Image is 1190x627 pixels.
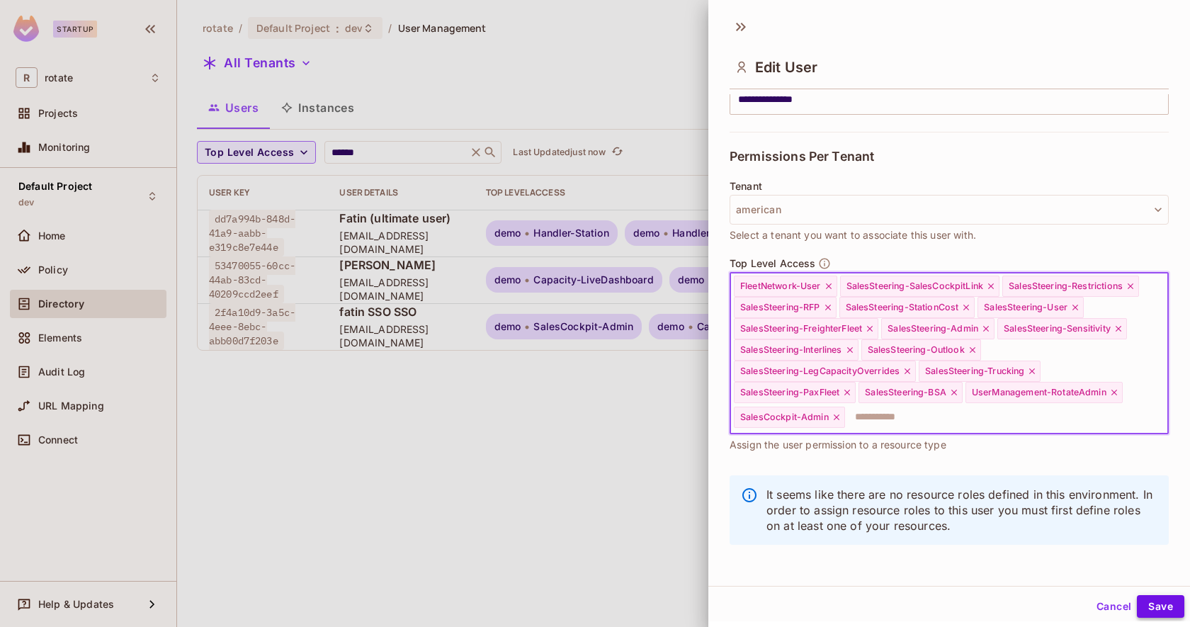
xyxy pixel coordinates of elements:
[888,323,978,334] span: SalesSteering-Admin
[919,361,1041,382] div: SalesSteering-Trucking
[740,366,900,377] span: SalesSteering-LegCapacityOverrides
[840,276,1000,297] div: SalesSteering-SalesCockpitLink
[1002,276,1139,297] div: SalesSteering-Restrictions
[868,344,965,356] span: SalesSteering-Outlook
[740,412,829,423] span: SalesCockpit-Admin
[1161,351,1164,354] button: Open
[1137,595,1184,618] button: Save
[839,297,975,318] div: SalesSteering-StationCost
[740,302,820,313] span: SalesSteering-RFP
[861,339,981,361] div: SalesSteering-Outlook
[734,276,837,297] div: FleetNetwork-User
[740,323,862,334] span: SalesSteering-FreighterFleet
[730,437,946,453] span: Assign the user permission to a resource type
[740,281,821,292] span: FleetNetwork-User
[734,361,916,382] div: SalesSteering-LegCapacityOverrides
[730,149,874,164] span: Permissions Per Tenant
[740,344,842,356] span: SalesSteering-Interlines
[984,302,1067,313] span: SalesSteering-User
[730,227,976,243] span: Select a tenant you want to associate this user with.
[858,382,963,403] div: SalesSteering-BSA
[734,339,858,361] div: SalesSteering-Interlines
[734,318,878,339] div: SalesSteering-FreighterFleet
[846,281,984,292] span: SalesSteering-SalesCockpitLink
[730,181,762,192] span: Tenant
[734,382,856,403] div: SalesSteering-PaxFleet
[977,297,1084,318] div: SalesSteering-User
[925,366,1024,377] span: SalesSteering-Trucking
[730,195,1169,225] button: american
[766,487,1157,533] p: It seems like there are no resource roles defined in this environment. In order to assign resourc...
[997,318,1127,339] div: SalesSteering-Sensitivity
[730,258,815,269] span: Top Level Access
[740,387,839,398] span: SalesSteering-PaxFleet
[734,407,845,428] div: SalesCockpit-Admin
[972,387,1106,398] span: UserManagement-RotateAdmin
[1004,323,1111,334] span: SalesSteering-Sensitivity
[881,318,994,339] div: SalesSteering-Admin
[1009,281,1123,292] span: SalesSteering-Restrictions
[846,302,959,313] span: SalesSteering-StationCost
[965,382,1123,403] div: UserManagement-RotateAdmin
[734,297,837,318] div: SalesSteering-RFP
[865,387,946,398] span: SalesSteering-BSA
[1091,595,1137,618] button: Cancel
[755,59,817,76] span: Edit User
